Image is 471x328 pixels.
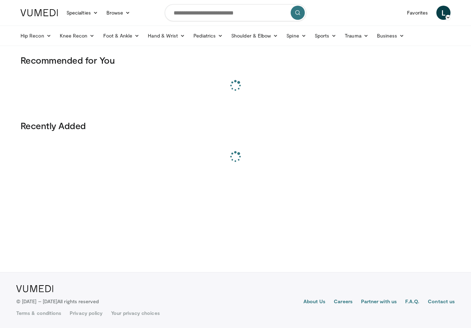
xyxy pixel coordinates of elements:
[334,298,353,306] a: Careers
[16,285,53,292] img: VuMedi Logo
[102,6,135,20] a: Browse
[62,6,102,20] a: Specialties
[436,6,450,20] a: L
[111,310,159,317] a: Your privacy choices
[310,29,341,43] a: Sports
[405,298,419,306] a: F.A.Q.
[341,29,373,43] a: Trauma
[373,29,409,43] a: Business
[403,6,432,20] a: Favorites
[56,29,99,43] a: Knee Recon
[21,120,450,131] h3: Recently Added
[428,298,455,306] a: Contact us
[282,29,310,43] a: Spine
[227,29,282,43] a: Shoulder & Elbow
[189,29,227,43] a: Pediatrics
[16,310,61,317] a: Terms & conditions
[99,29,144,43] a: Foot & Ankle
[70,310,103,317] a: Privacy policy
[16,29,56,43] a: Hip Recon
[16,298,99,305] p: © [DATE] – [DATE]
[57,298,99,304] span: All rights reserved
[21,9,58,16] img: VuMedi Logo
[361,298,397,306] a: Partner with us
[21,54,450,66] h3: Recommended for You
[303,298,326,306] a: About Us
[165,4,306,21] input: Search topics, interventions
[144,29,189,43] a: Hand & Wrist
